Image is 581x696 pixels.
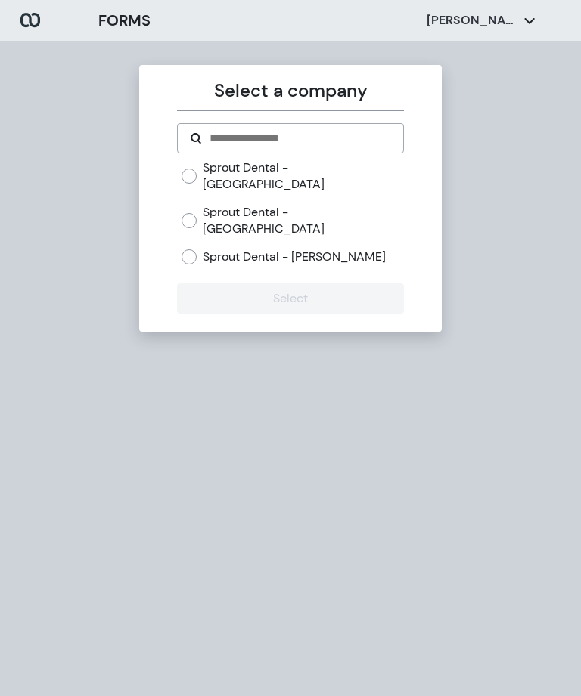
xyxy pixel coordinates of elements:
p: [PERSON_NAME] [427,12,517,29]
button: Select [177,283,403,314]
input: Search [208,129,390,147]
p: Select a company [177,77,403,104]
label: Sprout Dental - [GEOGRAPHIC_DATA] [203,204,403,237]
label: Sprout Dental - [GEOGRAPHIC_DATA] [203,159,403,192]
h3: FORMS [98,9,151,32]
label: Sprout Dental - [PERSON_NAME] [203,249,386,265]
